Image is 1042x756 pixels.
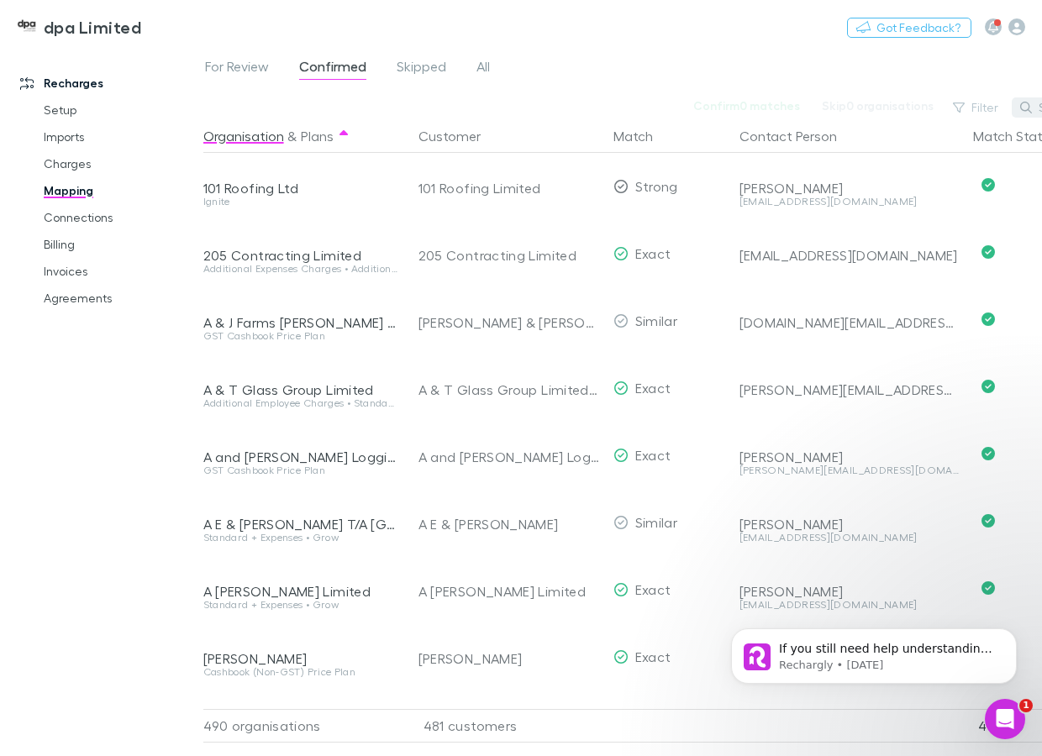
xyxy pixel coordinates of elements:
a: dpa Limited [7,7,151,47]
div: Cashbook (Non-GST) Price Plan [203,667,398,677]
div: 490 organisations [203,709,405,743]
div: If you still need assistance with changing the email addresses or have any other questions, I am ... [27,456,262,538]
li: Our team will update it manually and re-send the agreements if needed [39,323,309,354]
button: go back [11,7,43,39]
button: Organisation [203,119,284,153]
textarea: Message… [14,501,322,530]
div: Standard + Expenses • Grow [203,600,398,610]
svg: Confirmed [981,514,995,528]
div: [PERSON_NAME][EMAIL_ADDRESS][PERSON_NAME][DOMAIN_NAME] [739,381,960,398]
img: dpa Limited's Logo [17,17,37,37]
button: Confirm0 matches [682,96,811,116]
span: Skipped [397,58,446,80]
span: Exact [635,380,671,396]
button: Filter [945,97,1008,118]
button: Start recording [107,537,120,550]
div: & [203,119,398,153]
span: Confirmed [299,58,366,80]
button: Skip0 organisations [811,96,945,116]
div: [DOMAIN_NAME][EMAIL_ADDRESS][DOMAIN_NAME] [739,314,960,331]
span: Exact [635,648,671,664]
img: Profile image for Rechargly [48,9,75,36]
span: Similar [635,514,678,530]
svg: Confirmed [981,581,995,595]
h1: Rechargly [82,8,148,21]
div: Additional Employee Charges • Standard + Payroll + Expenses [203,398,398,408]
div: Standard + Expenses • Grow [203,533,398,543]
button: Got Feedback? [847,18,971,38]
span: All [476,58,490,80]
div: [PERSON_NAME] & [PERSON_NAME] [418,289,600,356]
button: Send a message… [288,530,315,557]
div: A E & [PERSON_NAME] [418,491,600,558]
div: A [PERSON_NAME] Limited [203,583,398,600]
div: I cannot change email addresses directly as I'm an informational AI agent. To update the email ad... [13,112,323,407]
button: Home [263,7,295,39]
div: [EMAIL_ADDRESS][DOMAIN_NAME] [739,197,960,207]
span: Strong [635,178,678,194]
a: [EMAIL_ADDRESS][DOMAIN_NAME] [39,238,213,267]
iframe: Intercom live chat [985,699,1025,739]
a: Imports [27,123,212,150]
button: Customer [418,119,501,153]
div: [PERSON_NAME] [739,516,960,533]
svg: Confirmed [981,245,995,259]
div: [PERSON_NAME] [739,180,960,197]
div: Close [295,7,325,37]
button: Gif picker [53,537,66,550]
a: Agreements [27,285,212,312]
button: Contact Person [739,119,857,153]
div: A & J Farms [PERSON_NAME] & [PERSON_NAME] [203,314,398,331]
svg: Confirmed [981,447,995,460]
a: Billing [27,231,212,258]
div: [PERSON_NAME] [418,625,600,692]
a: Source reference 12948526: [253,307,266,320]
li: Include all the customer names and the new email address ( ) [39,273,309,320]
div: 205 Contracting Limited [203,247,398,264]
div: A E & [PERSON_NAME] T/A [GEOGRAPHIC_DATA] [203,516,398,533]
iframe: Intercom notifications message [706,593,1042,711]
a: Recharges [3,70,212,97]
span: For Review [205,58,269,80]
div: [PERSON_NAME] [739,583,960,600]
div: [EMAIL_ADDRESS][DOMAIN_NAME] [739,247,960,264]
div: A [PERSON_NAME] Limited [418,558,600,625]
span: Exact [635,447,671,463]
button: Upload attachment [80,537,93,550]
a: Connections [27,204,212,231]
div: A and [PERSON_NAME] Logging Limited [203,449,398,465]
div: [PERSON_NAME][EMAIL_ADDRESS][DOMAIN_NAME] [739,465,960,475]
a: Setup [27,97,212,123]
div: GST Cashbook Price Plan [203,465,398,475]
a: Invoices [27,258,212,285]
a: Charges [27,150,212,177]
svg: Confirmed [981,380,995,393]
span: Similar [635,312,678,328]
div: Ignite [203,197,398,207]
b: What to do: [27,213,105,227]
div: 481 customers [405,709,607,743]
div: A and [PERSON_NAME] Logging Limited [418,423,600,491]
div: [PERSON_NAME] [203,650,398,667]
div: A & T Glass Group Limited - OSD [418,356,600,423]
button: Match [613,119,673,153]
a: Mapping [27,177,212,204]
div: [EMAIL_ADDRESS][DOMAIN_NAME] [739,533,960,543]
div: 205 Contracting Limited [418,222,600,289]
div: Additional Expenses Charges • Additional Project Charges • Additional Employee Charges • Ultimate... [203,264,398,274]
span: 1 [1019,699,1033,712]
div: I cannot change email addresses directly as I'm an informational AI agent. To update the email ad... [27,122,309,204]
div: Rechargly says… [13,446,323,585]
a: [PERSON_NAME][EMAIL_ADDRESS][DOMAIN_NAME] [39,289,245,318]
div: GST Cashbook Price Plan [203,331,398,341]
button: Emoji picker [26,537,39,550]
div: The support team will handle the email confirmation once the changes are complete. [27,364,309,396]
span: Exact [635,581,671,597]
svg: Confirmed [981,178,995,192]
a: Source reference 12750225: [271,255,285,269]
div: 101 Roofing Ltd [203,180,398,197]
